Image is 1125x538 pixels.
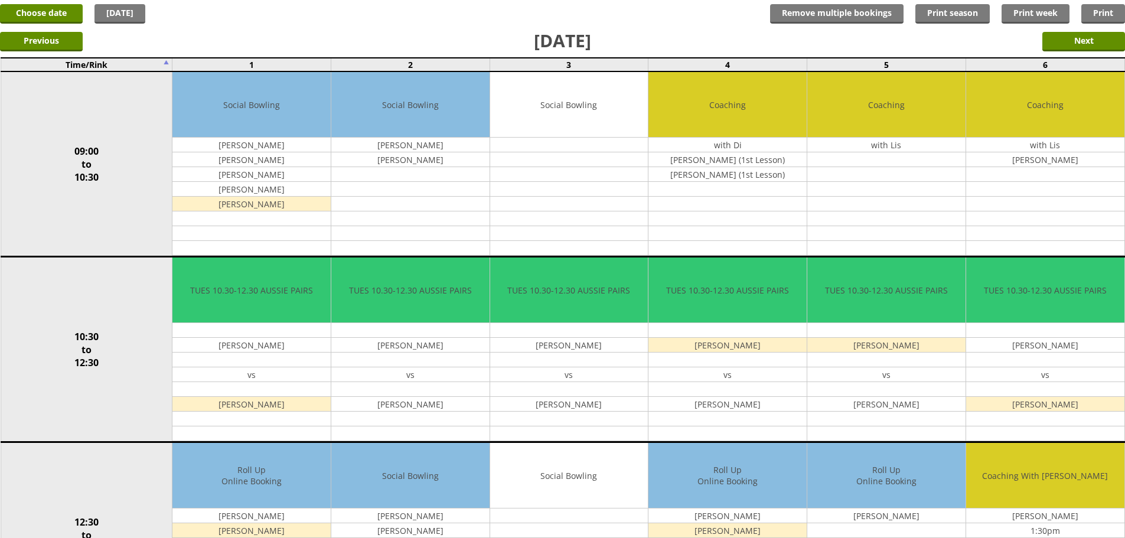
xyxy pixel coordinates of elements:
td: [PERSON_NAME] [331,523,490,538]
td: vs [490,367,648,382]
td: with Di [648,138,807,152]
input: Remove multiple bookings [770,4,904,24]
td: Social Bowling [172,72,331,138]
td: [PERSON_NAME] [490,338,648,353]
td: [PERSON_NAME] [807,338,966,353]
td: [PERSON_NAME] [331,138,490,152]
td: TUES 10.30-12.30 AUSSIE PAIRS [331,257,490,323]
td: [PERSON_NAME] [172,152,331,167]
td: [PERSON_NAME] [172,182,331,197]
td: [PERSON_NAME] [807,508,966,523]
td: [PERSON_NAME] [331,397,490,412]
td: 4 [648,58,807,71]
td: [PERSON_NAME] [807,397,966,412]
td: [PERSON_NAME] [966,397,1124,412]
td: vs [966,367,1124,382]
td: [PERSON_NAME] [966,152,1124,167]
td: [PERSON_NAME] [172,197,331,211]
td: Roll Up Online Booking [172,443,331,508]
td: 2 [331,58,490,71]
td: 09:00 to 10:30 [1,71,172,257]
td: [PERSON_NAME] [331,338,490,353]
td: [PERSON_NAME] [172,397,331,412]
td: 6 [966,58,1124,71]
td: with Lis [807,138,966,152]
td: Coaching [648,72,807,138]
td: [PERSON_NAME] [648,508,807,523]
td: [PERSON_NAME] [648,523,807,538]
td: with Lis [966,138,1124,152]
td: TUES 10.30-12.30 AUSSIE PAIRS [490,257,648,323]
td: [PERSON_NAME] [172,508,331,523]
td: Social Bowling [331,443,490,508]
td: Social Bowling [331,72,490,138]
td: Social Bowling [490,72,648,138]
td: Roll Up Online Booking [807,443,966,508]
td: TUES 10.30-12.30 AUSSIE PAIRS [648,257,807,323]
td: Coaching [807,72,966,138]
td: Roll Up Online Booking [648,443,807,508]
td: [PERSON_NAME] [331,152,490,167]
a: [DATE] [94,4,145,24]
td: vs [172,367,331,382]
td: vs [807,367,966,382]
td: vs [331,367,490,382]
td: 10:30 to 12:30 [1,257,172,442]
td: Coaching With [PERSON_NAME] [966,443,1124,508]
td: 1 [172,58,331,71]
td: TUES 10.30-12.30 AUSSIE PAIRS [172,257,331,323]
td: 3 [490,58,648,71]
td: [PERSON_NAME] [966,338,1124,353]
a: Print season [915,4,990,24]
td: TUES 10.30-12.30 AUSSIE PAIRS [966,257,1124,323]
td: [PERSON_NAME] [648,338,807,353]
td: [PERSON_NAME] [331,508,490,523]
td: [PERSON_NAME] [966,508,1124,523]
td: [PERSON_NAME] [172,138,331,152]
td: 5 [807,58,966,71]
td: [PERSON_NAME] [490,397,648,412]
td: Social Bowling [490,443,648,508]
td: [PERSON_NAME] [648,397,807,412]
td: Coaching [966,72,1124,138]
td: 1:30pm [966,523,1124,538]
input: Next [1042,32,1125,51]
td: [PERSON_NAME] (1st Lesson) [648,152,807,167]
a: Print week [1002,4,1069,24]
td: vs [648,367,807,382]
td: [PERSON_NAME] [172,523,331,538]
td: [PERSON_NAME] [172,167,331,182]
td: [PERSON_NAME] [172,338,331,353]
a: Print [1081,4,1125,24]
td: TUES 10.30-12.30 AUSSIE PAIRS [807,257,966,323]
td: Time/Rink [1,58,172,71]
td: [PERSON_NAME] (1st Lesson) [648,167,807,182]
